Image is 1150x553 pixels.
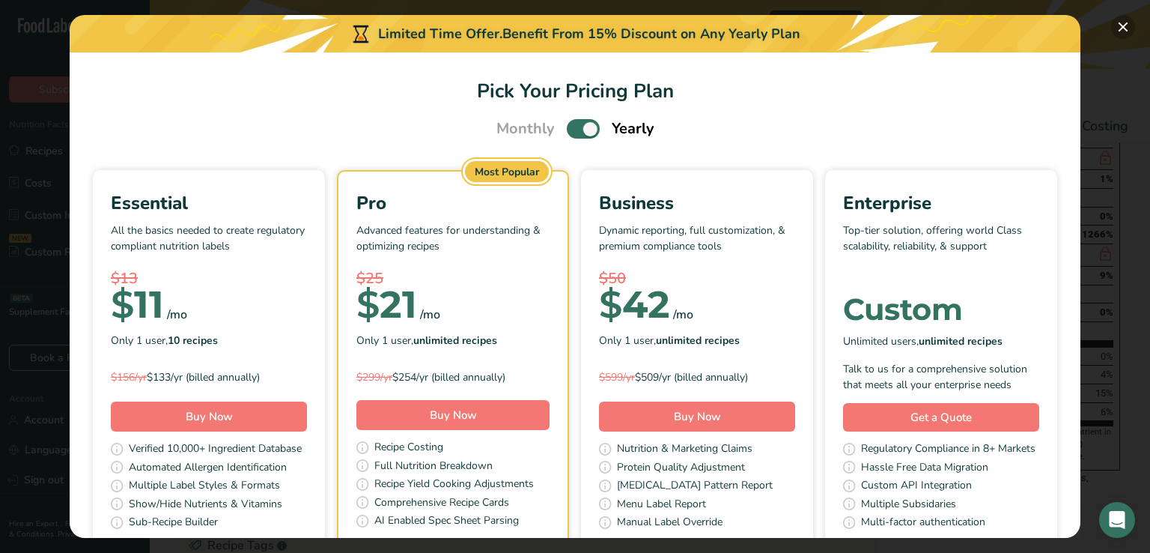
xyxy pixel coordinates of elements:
[374,513,519,531] span: AI Enabled Spec Sheet Parsing
[356,290,417,320] div: 21
[617,514,722,533] span: Manual Label Override
[465,161,549,182] div: Most Popular
[599,190,795,217] div: Business
[617,459,745,478] span: Protein Quality Adjustment
[843,190,1039,217] div: Enterprise
[420,306,440,324] div: /mo
[861,459,988,478] span: Hassle Free Data Migration
[111,268,307,290] div: $13
[129,514,218,533] span: Sub-Recipe Builder
[599,402,795,432] button: Buy Now
[356,282,380,327] span: $
[111,223,307,268] p: All the basics needed to create regulatory compliant nutrition labels
[356,370,392,384] span: $299/yr
[861,441,1035,459] span: Regulatory Compliance in 8+ Markets
[656,333,740,348] b: unlimited recipes
[356,268,550,290] div: $25
[374,495,509,513] span: Comprehensive Recipe Cards
[129,441,302,459] span: Verified 10,000+ Ingredient Database
[599,268,795,290] div: $50
[673,306,693,324] div: /mo
[111,190,307,217] div: Essential
[413,333,497,348] b: unlimited recipes
[111,369,307,385] div: $133/yr (billed annually)
[430,408,477,423] span: Buy Now
[502,24,800,44] div: Benefit From 15% Discount on Any Yearly Plan
[843,403,1039,432] a: Get a Quote
[919,334,1003,348] b: unlimited recipes
[186,409,233,424] span: Buy Now
[599,223,795,268] p: Dynamic reporting, full customization, & premium compliance tools
[910,409,972,426] span: Get a Quote
[111,333,218,348] span: Only 1 user,
[861,477,972,496] span: Custom API Integration
[356,190,550,217] div: Pro
[1099,502,1135,538] div: Open Intercom Messenger
[111,402,307,432] button: Buy Now
[599,369,795,385] div: $509/yr (billed annually)
[612,118,654,140] span: Yearly
[599,333,740,348] span: Only 1 user,
[617,477,773,496] span: [MEDICAL_DATA] Pattern Report
[111,282,134,327] span: $
[599,290,670,320] div: 42
[374,476,534,495] span: Recipe Yield Cooking Adjustments
[168,333,218,348] b: 10 recipes
[356,400,550,430] button: Buy Now
[129,477,280,496] span: Multiple Label Styles & Formats
[843,361,1039,393] div: Talk to us for a comprehensive solution that meets all your enterprise needs
[111,290,164,320] div: 11
[356,369,550,385] div: $254/yr (billed annually)
[674,409,721,424] span: Buy Now
[599,282,622,327] span: $
[167,306,187,324] div: /mo
[374,458,493,477] span: Full Nutrition Breakdown
[129,459,287,478] span: Automated Allergen Identification
[843,223,1039,268] p: Top-tier solution, offering world Class scalability, reliability, & support
[861,496,956,515] span: Multiple Subsidaries
[356,223,550,268] p: Advanced features for understanding & optimizing recipes
[111,370,147,384] span: $156/yr
[356,333,497,348] span: Only 1 user,
[617,496,706,515] span: Menu Label Report
[129,496,282,515] span: Show/Hide Nutrients & Vitamins
[843,294,1039,324] div: Custom
[843,333,1003,349] span: Unlimited users,
[70,15,1080,52] div: Limited Time Offer.
[599,370,635,384] span: $599/yr
[88,76,1062,106] h1: Pick Your Pricing Plan
[861,514,985,533] span: Multi-factor authentication
[496,118,555,140] span: Monthly
[374,439,443,458] span: Recipe Costing
[617,441,752,459] span: Nutrition & Marketing Claims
